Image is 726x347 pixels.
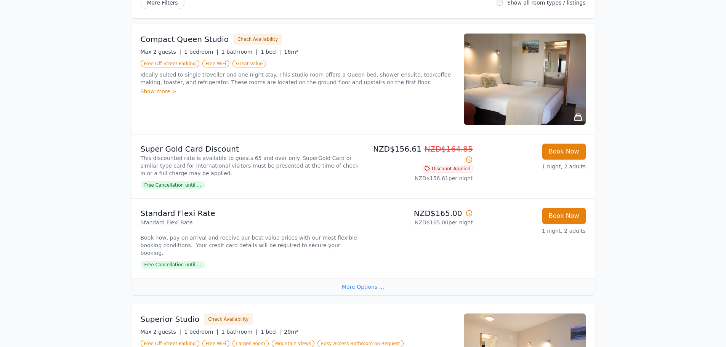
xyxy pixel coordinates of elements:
span: 1 bedroom | [184,49,218,55]
div: More Options ... [131,278,595,295]
h3: Compact Queen Studio [141,34,229,45]
button: Book Now [542,144,586,160]
p: Standard Flexi Rate Book now, pay on arrival and receive our best value prices with our most flex... [141,219,360,257]
p: NZD$156.61 per night [366,174,473,182]
p: Super Gold Card Discount [141,144,360,154]
p: Ideally suited to single traveller and one night stay. This studio room offers a Queen bed, showe... [141,71,455,86]
span: Great Value [232,60,266,67]
span: 1 bed | [261,49,281,55]
span: Discount Applied [422,165,473,173]
p: NZD$165.00 [366,208,473,219]
p: Standard Flexi Rate [141,208,360,219]
p: 1 night, 2 adults [479,227,586,235]
span: NZD$164.85 [425,144,473,154]
span: Free Cancellation until ... [141,181,205,189]
button: Check Availability [204,313,253,325]
span: 20m² [284,329,298,335]
button: Check Availability [233,34,282,45]
span: Max 2 guests | [141,329,181,335]
span: 1 bedroom | [184,329,218,335]
span: Free Cancellation until ... [141,261,205,269]
span: 1 bed | [261,329,281,335]
p: This discounted rate is available to guests 65 and over only. SuperGold Card or similar type card... [141,154,360,177]
span: Max 2 guests | [141,49,181,55]
p: NZD$165.00 per night [366,219,473,226]
h3: Superior Studio [141,314,200,325]
span: Free Off-Street Parking [141,60,199,67]
p: 1 night, 2 adults [479,163,586,170]
p: NZD$156.61 [366,144,473,165]
button: Book Now [542,208,586,224]
span: 16m² [284,49,298,55]
span: Free WiFi [202,60,230,67]
span: 1 bathroom | [221,329,258,335]
span: 1 bathroom | [221,49,258,55]
div: Show more > [141,88,455,95]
